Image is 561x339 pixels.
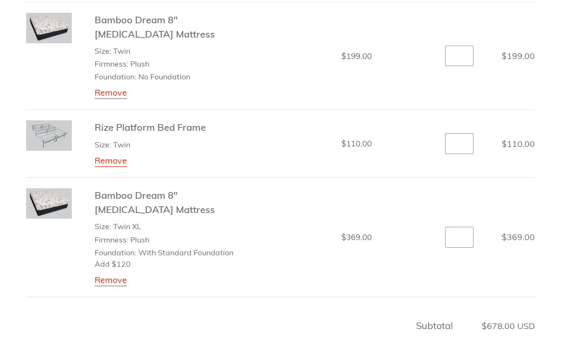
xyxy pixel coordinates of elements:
ul: Product details [95,44,245,83]
span: $199.00 [502,51,535,62]
li: Firmness: Plush [95,58,245,70]
span: $110.00 [502,139,535,150]
span: $678.00 USD [455,320,535,333]
ul: Product details [95,137,206,150]
li: Size: Twin [95,139,206,151]
ul: Product details [95,219,245,270]
a: Bamboo Dream 8" [MEDICAL_DATA] Mattress [95,190,215,216]
a: Remove Bamboo Dream 8" Memory Foam Mattress - Twin XL / Plush / With Standard Foundation Add $120 [95,275,127,287]
li: Size: Twin XL [95,221,245,232]
a: Rize Platform Bed Frame [95,122,206,134]
span: Subtotal [416,320,453,332]
a: Bamboo Dream 8" [MEDICAL_DATA] Mattress [95,14,215,40]
dd: $369.00 [266,232,372,244]
dd: $110.00 [266,138,372,150]
li: Foundation: No Foundation [95,71,245,83]
a: Remove Rize Platform Bed Frame - Twin [95,155,127,167]
span: $369.00 [502,232,535,243]
dd: $199.00 [266,50,372,63]
li: Foundation: With Standard Foundation Add $120 [95,247,245,270]
li: Size: Twin [95,46,245,57]
a: Remove Bamboo Dream 8" Memory Foam Mattress - Twin / Plush / No Foundation [95,87,127,99]
li: Firmness: Plush [95,234,245,246]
